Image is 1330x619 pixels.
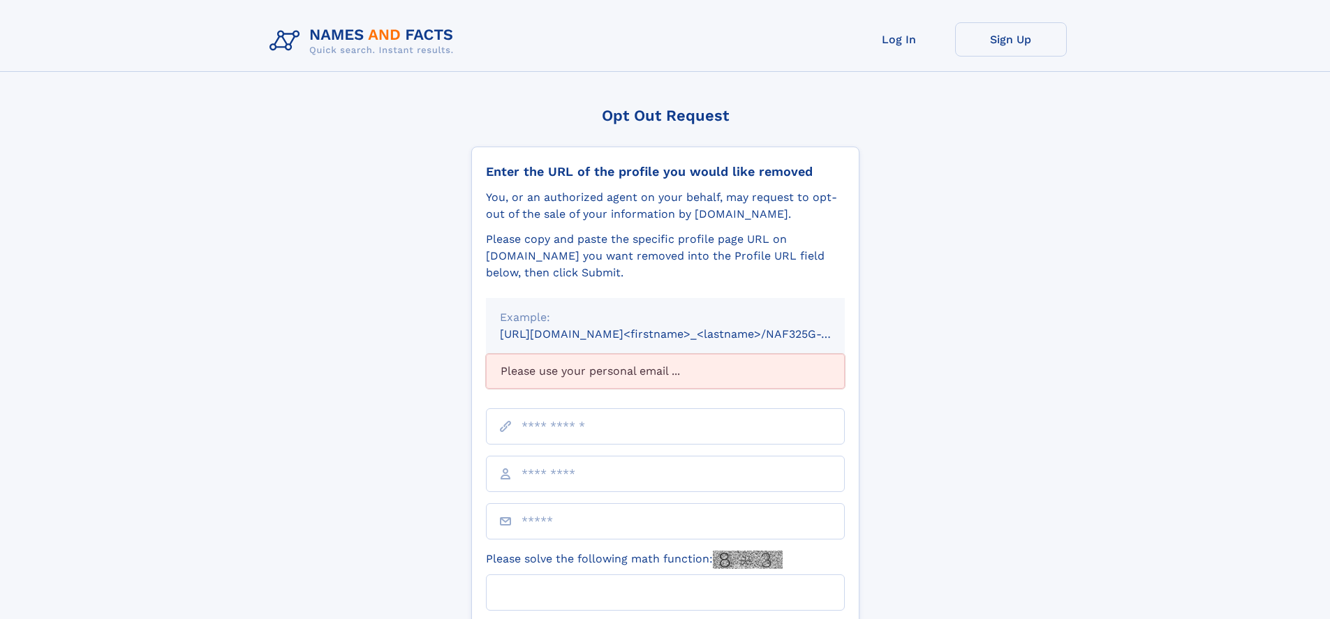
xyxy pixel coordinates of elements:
div: Please use your personal email ... [486,354,845,389]
small: [URL][DOMAIN_NAME]<firstname>_<lastname>/NAF325G-xxxxxxxx [500,327,871,341]
div: Please copy and paste the specific profile page URL on [DOMAIN_NAME] you want removed into the Pr... [486,231,845,281]
div: Opt Out Request [471,107,859,124]
img: Logo Names and Facts [264,22,465,60]
div: You, or an authorized agent on your behalf, may request to opt-out of the sale of your informatio... [486,189,845,223]
div: Enter the URL of the profile you would like removed [486,164,845,179]
div: Example: [500,309,831,326]
a: Log In [843,22,955,57]
a: Sign Up [955,22,1067,57]
label: Please solve the following math function: [486,551,783,569]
